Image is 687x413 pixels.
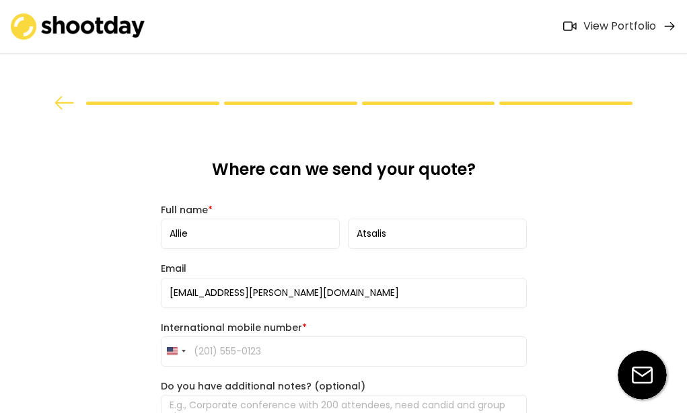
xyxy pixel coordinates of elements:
img: email-icon%20%281%29.svg [618,350,667,400]
input: (201) 555-0123 [161,336,527,367]
div: International mobile number [161,322,527,334]
div: Where can we send your quote? [161,159,527,190]
img: shootday_logo.png [11,13,145,40]
img: Icon%20feather-video%402x.png [563,22,577,31]
button: Selected country [161,337,190,366]
iframe: Webchat Widget [596,266,669,339]
img: arrow%20back.svg [55,96,75,110]
input: First name [161,219,340,249]
input: Email [161,278,527,308]
div: View Portfolio [583,20,656,34]
div: Do you have additional notes? (optional) [161,380,527,392]
div: Full name [161,204,527,216]
input: Last name [348,219,527,249]
div: Email [161,262,527,274]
